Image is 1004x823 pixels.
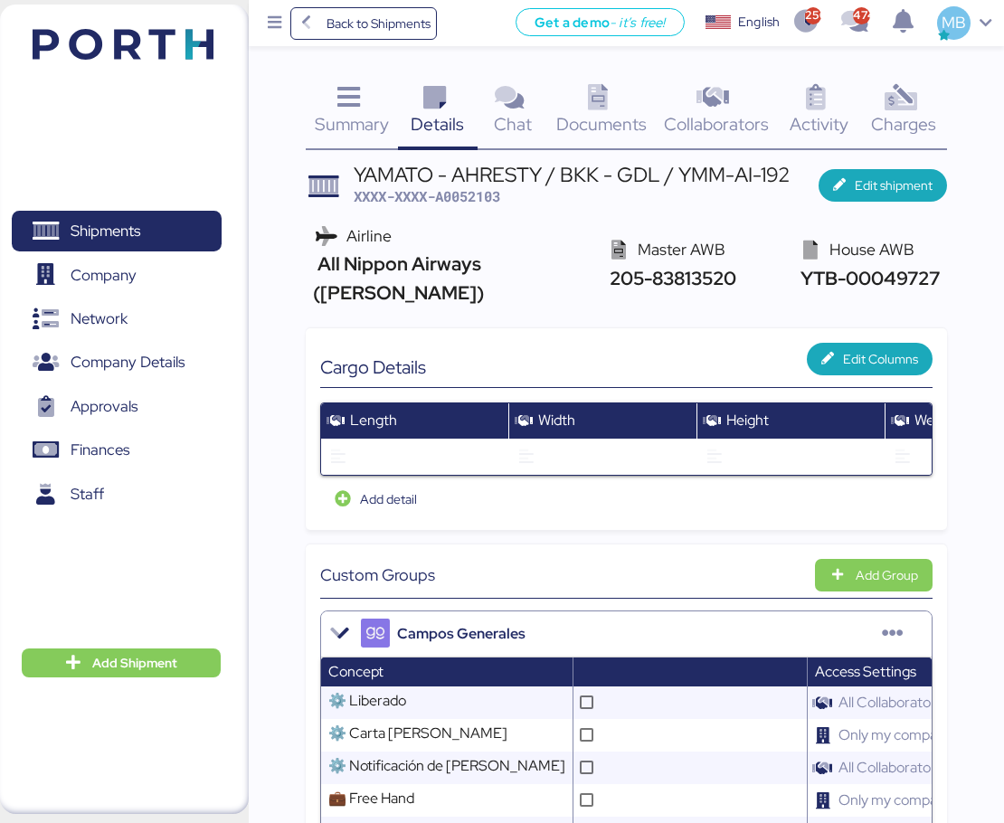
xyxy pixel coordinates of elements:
span: MB [942,11,966,34]
span: Add Shipment [92,652,177,674]
span: All Collaborators - View [831,686,992,719]
span: Approvals [71,393,137,420]
span: Collaborators [664,112,769,136]
span: House AWB [829,239,914,260]
span: Activity [790,112,848,136]
span: Concept [328,662,384,681]
span: ⚙️ Liberado [328,691,406,710]
span: Height [726,411,769,430]
a: Back to Shipments [290,7,438,40]
span: Only my company [831,718,960,752]
a: Approvals [12,386,222,428]
span: Details [411,112,464,136]
span: Company Details [71,349,185,375]
a: Staff [12,474,222,516]
div: YAMATO - AHRESTY / BKK - GDL / YMM-AI-192 [354,165,790,184]
span: 💼 Free Hand [328,789,414,808]
button: Edit Columns [807,343,933,375]
span: ⚙️ Notificación de [PERSON_NAME] [328,756,565,775]
a: Company [12,254,222,296]
span: All Collaborators - View [831,751,992,784]
span: Weight [914,411,959,430]
button: Add detail [320,483,431,516]
a: Company Details [12,342,222,383]
span: Network [71,306,128,332]
span: Edit Columns [843,348,918,370]
a: Finances [12,430,222,471]
button: Menu [260,8,290,39]
span: Custom Groups [320,563,435,587]
span: Length [350,411,397,430]
span: Campos Generales [397,623,526,645]
span: YTB-00049727 [796,266,940,290]
span: Edit shipment [855,175,933,196]
a: Shipments [12,211,222,252]
div: English [738,13,780,32]
span: Width [538,411,575,430]
span: Summary [315,112,389,136]
a: Network [12,298,222,340]
span: Airline [346,225,392,246]
span: All Nippon Airways ([PERSON_NAME]) [313,251,484,304]
span: ⚙️ Carta [PERSON_NAME] [328,724,507,743]
button: Add Group [815,559,933,591]
span: Master AWB [638,239,725,260]
span: Chat [494,112,532,136]
button: Edit shipment [819,169,948,202]
span: Finances [71,437,129,463]
span: Documents [556,112,647,136]
div: Cargo Details [320,356,627,378]
span: Back to Shipments [327,13,431,34]
span: Shipments [71,218,140,244]
span: Add detail [360,488,417,510]
span: Company [71,262,137,289]
span: 205-83813520 [604,266,735,290]
span: Access Settings [815,662,916,681]
div: Add Group [856,564,918,586]
span: Charges [871,112,936,136]
span: Only my company [831,783,960,817]
span: XXXX-XXXX-A0052103 [354,187,500,205]
span: Staff [71,481,104,507]
button: Add Shipment [22,648,221,677]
